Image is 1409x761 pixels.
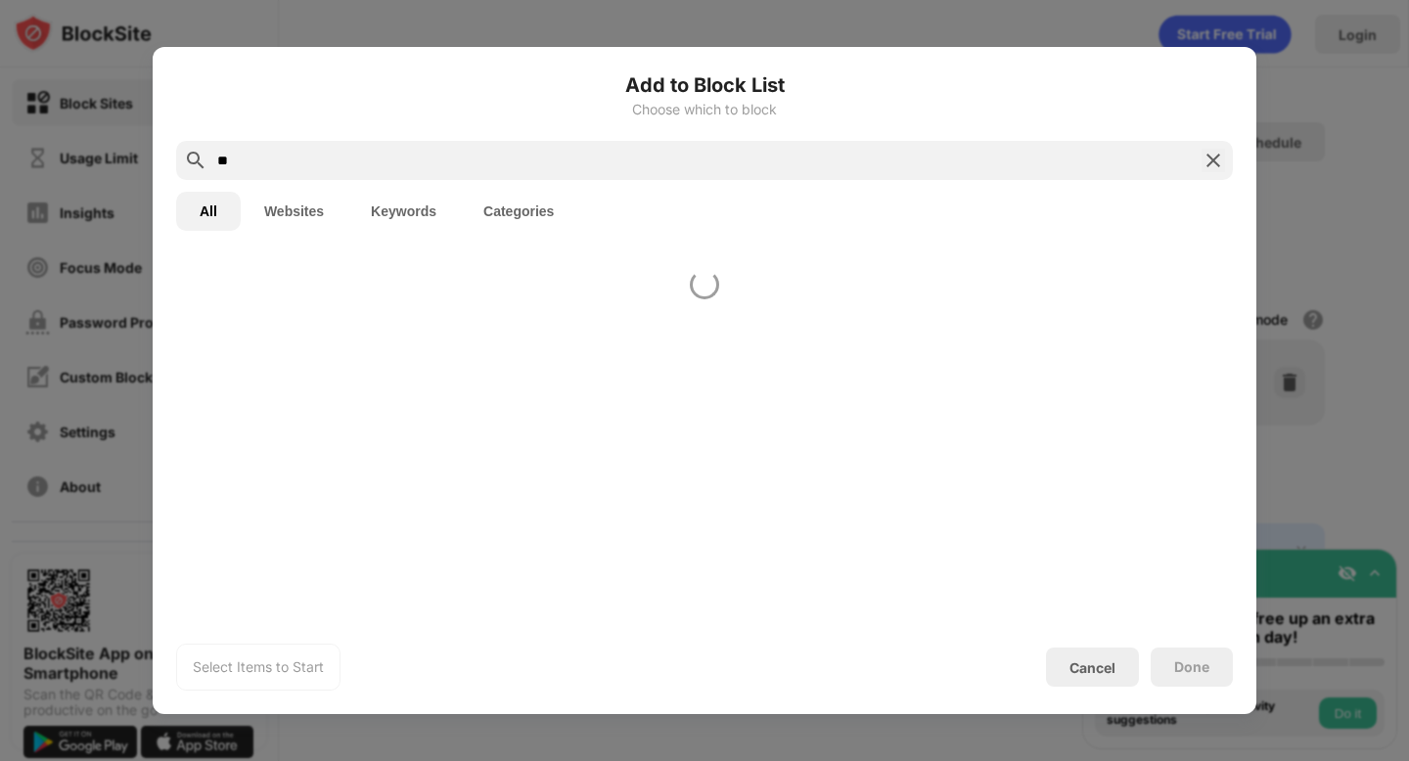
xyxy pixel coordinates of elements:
img: search.svg [184,149,207,172]
button: Keywords [347,192,460,231]
div: Done [1174,659,1209,675]
div: Select Items to Start [193,657,324,677]
button: Categories [460,192,577,231]
h6: Add to Block List [176,70,1233,100]
div: Choose which to block [176,102,1233,117]
div: Cancel [1069,659,1115,676]
img: search-close [1202,149,1225,172]
button: All [176,192,241,231]
button: Websites [241,192,347,231]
